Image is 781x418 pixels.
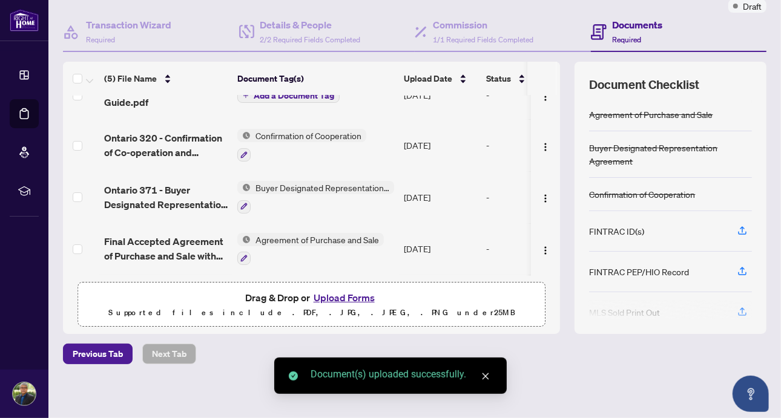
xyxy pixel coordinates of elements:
img: Logo [541,142,550,152]
span: Document Checklist [589,76,699,93]
span: Required [613,35,642,44]
img: Status Icon [237,233,251,246]
div: FINTRAC PEP/HIO Record [589,265,689,278]
span: Agreement of Purchase and Sale [251,233,384,246]
button: Previous Tab [63,344,133,364]
span: (5) File Name [104,72,157,85]
div: - [486,191,579,204]
span: plus [243,93,249,99]
span: Required [86,35,115,44]
img: Logo [541,92,550,102]
img: Logo [541,246,550,255]
th: (5) File Name [99,62,232,96]
button: Status IconConfirmation of Cooperation [237,129,366,162]
div: Buyer Designated Representation Agreement [589,141,752,168]
button: Next Tab [142,344,196,364]
span: 1/1 Required Fields Completed [433,35,533,44]
button: Logo [536,136,555,155]
button: Logo [536,239,555,258]
span: Ontario 371 - Buyer Designated Representation Agreement - Authority for Purchase or Lease.pdf [104,183,228,212]
a: Close [479,370,492,383]
h4: Commission [433,18,533,32]
div: - [486,242,579,255]
th: Document Tag(s) [232,62,399,96]
button: Logo [536,188,555,207]
h4: Documents [613,18,663,32]
span: Upload Date [404,72,452,85]
td: [DATE] [399,223,481,275]
img: Status Icon [237,129,251,142]
span: Buyer Designated Representation Agreement [251,181,394,194]
div: Agreement of Purchase and Sale [589,108,713,121]
th: Status [481,62,584,96]
button: Status IconBuyer Designated Representation Agreement [237,181,394,214]
th: Upload Date [399,62,481,96]
span: Ontario 320 - Confirmation of Co-operation and Representation.pdf [104,131,228,160]
h4: Details & People [260,18,361,32]
div: - [486,139,579,152]
button: Upload Forms [310,290,378,305]
button: Open asap [733,376,769,412]
td: [DATE] [399,275,481,323]
p: Supported files include .PDF, .JPG, .JPEG, .PNG under 25 MB [85,305,538,320]
span: Previous Tab [73,344,123,364]
img: Status Icon [237,181,251,194]
img: logo [10,9,39,31]
div: Document(s) uploaded successfully. [311,367,492,382]
img: Profile Icon [13,382,36,405]
td: [DATE] [399,171,481,223]
button: Status IconAgreement of Purchase and Sale [237,233,384,266]
span: Drag & Drop or [245,290,378,305]
span: check-circle [289,371,298,380]
td: [DATE] [399,119,481,171]
span: Drag & Drop orUpload FormsSupported files include .PDF, .JPG, .JPEG, .PNG under25MB [78,282,545,327]
span: Add a Document Tag [254,91,334,100]
span: 2/2 Required Fields Completed [260,35,361,44]
span: Final Accepted Agreement of Purchase and Sale with Acknowledgement.pdf [104,234,228,263]
span: Status [486,72,511,85]
img: Logo [541,194,550,203]
span: Confirmation of Cooperation [251,129,366,142]
div: FINTRAC ID(s) [589,224,644,238]
span: close [481,372,490,380]
button: Add a Document Tag [237,88,340,103]
h4: Transaction Wizard [86,18,171,32]
div: Confirmation of Cooperation [589,188,695,201]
